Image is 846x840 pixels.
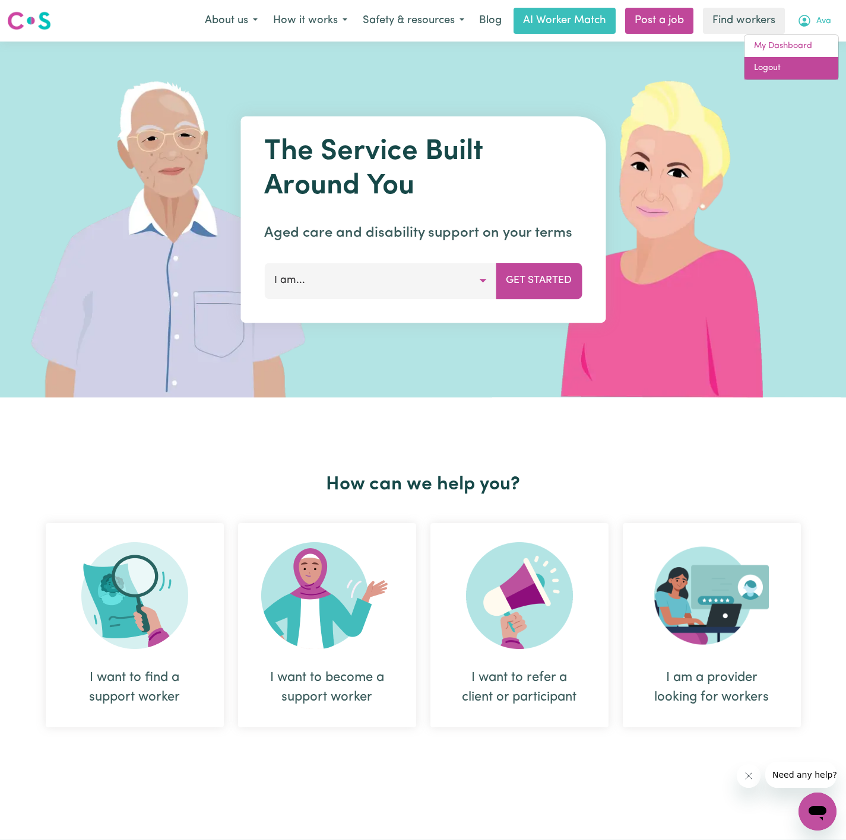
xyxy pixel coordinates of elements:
img: Search [81,542,188,649]
div: I want to become a support worker [238,523,416,727]
div: I am a provider looking for workers [651,668,772,707]
button: My Account [790,8,839,33]
img: Become Worker [261,542,393,649]
div: I want to find a support worker [74,668,195,707]
img: Provider [654,542,769,649]
a: Blog [472,8,509,34]
span: Ava [816,15,831,28]
iframe: Close message [737,764,761,788]
button: About us [197,8,265,33]
img: Refer [466,542,573,649]
div: I want to refer a client or participant [459,668,580,707]
div: I want to become a support worker [267,668,388,707]
div: My Account [744,34,839,80]
span: Need any help? [7,8,72,18]
a: Post a job [625,8,693,34]
h2: How can we help you? [39,473,808,496]
a: Logout [744,57,838,79]
h1: The Service Built Around You [264,135,582,203]
button: Safety & resources [355,8,472,33]
a: Find workers [703,8,785,34]
a: Careseekers logo [7,7,51,34]
button: Get Started [496,263,582,298]
button: I am... [264,263,496,298]
div: I am a provider looking for workers [623,523,801,727]
a: AI Worker Match [514,8,616,34]
a: My Dashboard [744,35,838,58]
img: Careseekers logo [7,10,51,31]
iframe: Message from company [765,762,837,788]
iframe: Button to launch messaging window [799,793,837,831]
p: Aged care and disability support on your terms [264,222,582,244]
button: How it works [265,8,355,33]
div: I want to find a support worker [46,523,224,727]
div: I want to refer a client or participant [430,523,609,727]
